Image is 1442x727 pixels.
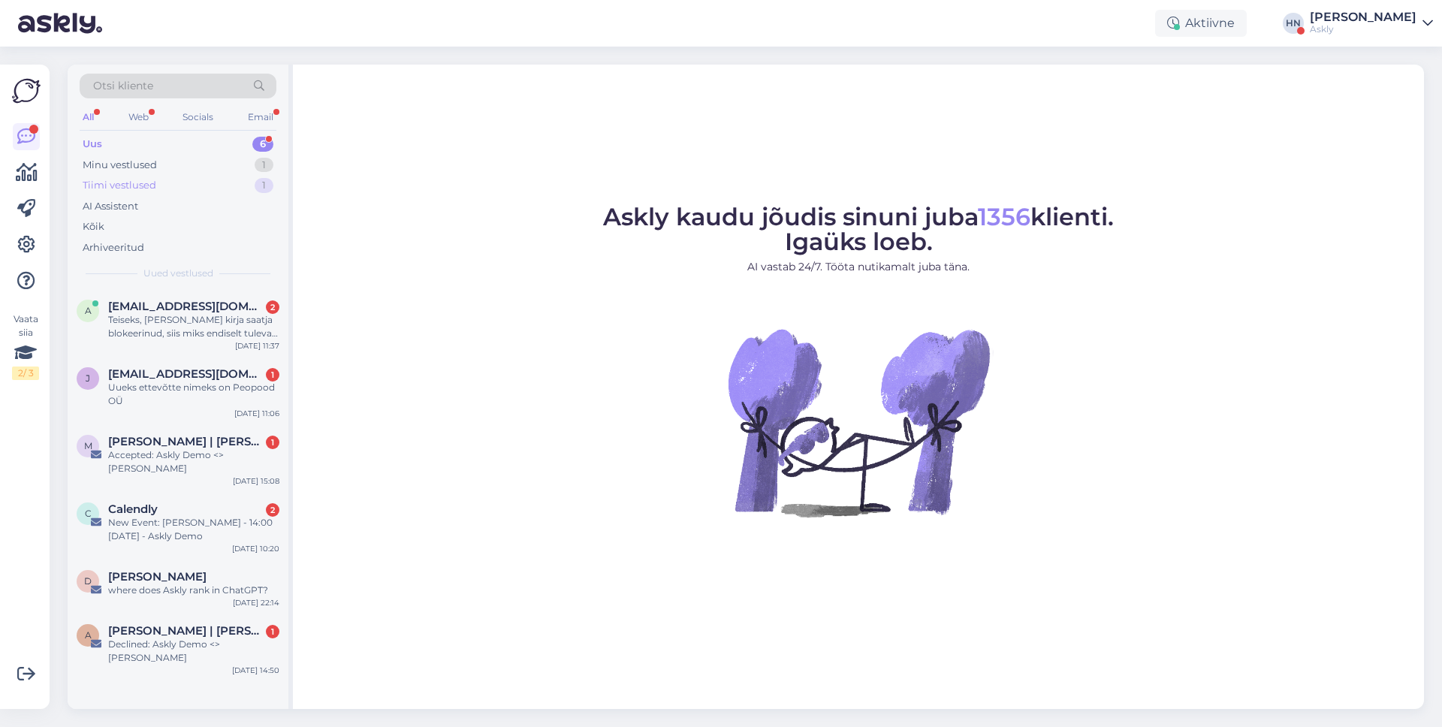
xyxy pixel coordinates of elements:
[83,158,157,173] div: Minu vestlused
[255,158,273,173] div: 1
[108,624,264,638] span: Agata Rosenberg | ROHE AUTO
[1283,13,1304,34] div: HN
[108,502,158,516] span: Calendly
[125,107,152,127] div: Web
[12,312,39,380] div: Vaata siia
[108,516,279,543] div: New Event: [PERSON_NAME] - 14:00 [DATE] - Askly Demo
[83,240,144,255] div: Arhiveeritud
[84,575,92,587] span: D
[1310,23,1416,35] div: Askly
[85,508,92,519] span: C
[85,629,92,641] span: A
[108,448,279,475] div: Accepted: Askly Demo <> [PERSON_NAME]
[235,340,279,351] div: [DATE] 11:37
[603,202,1114,256] span: Askly kaudu jõudis sinuni juba klienti. Igaüks loeb.
[108,381,279,408] div: Uueks ettevõtte nimeks on Peopood OÜ
[252,137,273,152] div: 6
[232,665,279,676] div: [DATE] 14:50
[603,259,1114,275] p: AI vastab 24/7. Tööta nutikamalt juba täna.
[1310,11,1416,23] div: [PERSON_NAME]
[723,287,994,557] img: No Chat active
[12,367,39,380] div: 2 / 3
[83,137,102,152] div: Uus
[179,107,216,127] div: Socials
[245,107,276,127] div: Email
[143,267,213,280] span: Uued vestlused
[1155,10,1247,37] div: Aktiivne
[80,107,97,127] div: All
[233,597,279,608] div: [DATE] 22:14
[266,625,279,638] div: 1
[93,78,153,94] span: Otsi kliente
[108,638,279,665] div: Declined: Askly Demo <> [PERSON_NAME]
[978,202,1030,231] span: 1356
[266,300,279,314] div: 2
[12,77,41,105] img: Askly Logo
[232,543,279,554] div: [DATE] 10:20
[108,584,279,597] div: where does Askly rank in ChatGPT?
[84,440,92,451] span: M
[86,373,90,384] span: j
[83,219,104,234] div: Kõik
[108,300,264,313] span: aigi@dolcevita.ee
[233,475,279,487] div: [DATE] 15:08
[255,178,273,193] div: 1
[83,178,156,193] div: Tiimi vestlused
[234,408,279,419] div: [DATE] 11:06
[266,436,279,449] div: 1
[266,503,279,517] div: 2
[1310,11,1433,35] a: [PERSON_NAME]Askly
[108,367,264,381] span: janek.roobing@rcardmen.ee
[83,199,138,214] div: AI Assistent
[85,305,92,316] span: a
[266,368,279,382] div: 1
[108,570,207,584] span: Dan Erickson
[108,313,279,340] div: Teiseks, [PERSON_NAME] kirja saatja blokeerinud, siis miks endiselt tulevad selle saatja kirjad läbi
[108,435,264,448] span: Marit Raudsik | ROHE AUTO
